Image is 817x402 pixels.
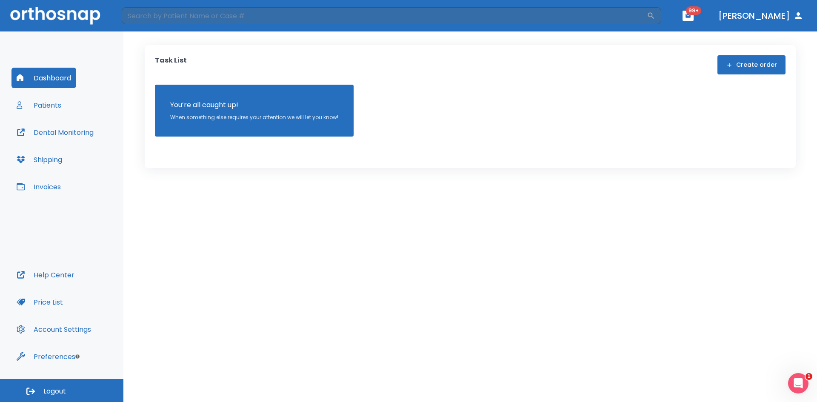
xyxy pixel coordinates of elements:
[715,8,807,23] button: [PERSON_NAME]
[10,7,100,24] img: Orthosnap
[11,149,67,170] button: Shipping
[806,373,812,380] span: 1
[122,7,647,24] input: Search by Patient Name or Case #
[11,292,68,312] button: Price List
[11,265,80,285] button: Help Center
[788,373,808,393] iframe: Intercom live chat
[74,353,81,360] div: Tooltip anchor
[11,177,66,197] button: Invoices
[11,319,96,339] button: Account Settings
[170,114,338,121] p: When something else requires your attention we will let you know!
[170,100,338,110] p: You’re all caught up!
[11,95,66,115] button: Patients
[11,122,99,143] button: Dental Monitoring
[11,346,80,367] button: Preferences
[11,68,76,88] button: Dashboard
[43,387,66,396] span: Logout
[717,55,786,74] button: Create order
[686,6,701,15] span: 99+
[155,55,187,74] p: Task List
